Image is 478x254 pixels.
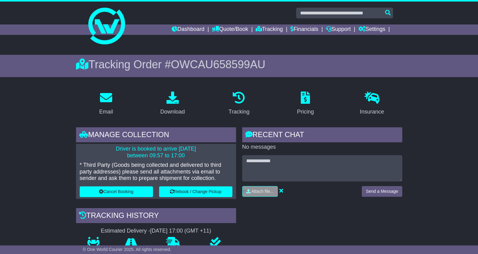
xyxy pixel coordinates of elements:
[150,228,211,234] div: [DATE] 17:00 (GMT +11)
[76,208,236,225] div: Tracking history
[228,108,249,116] div: Tracking
[297,108,314,116] div: Pricing
[76,58,402,71] div: Tracking Order #
[293,89,318,118] a: Pricing
[80,186,153,197] button: Cancel Booking
[242,144,402,151] p: No messages
[356,89,388,118] a: Insurance
[360,108,384,116] div: Insurance
[290,24,318,35] a: Financials
[159,186,232,197] button: Rebook / Change Pickup
[76,228,236,234] div: Estimated Delivery -
[256,24,283,35] a: Tracking
[171,58,265,71] span: OWCAU658599AU
[172,24,205,35] a: Dashboard
[80,146,232,159] p: Driver is booked to arrive [DATE] between 09:57 to 17:00
[83,247,171,252] span: © One World Courier 2025. All rights reserved.
[160,108,185,116] div: Download
[156,89,189,118] a: Download
[99,108,113,116] div: Email
[362,186,402,197] button: Send a Message
[224,89,253,118] a: Tracking
[242,127,402,144] div: RECENT CHAT
[76,127,236,144] div: Manage collection
[326,24,351,35] a: Support
[212,24,248,35] a: Quote/Book
[95,89,117,118] a: Email
[80,162,232,182] p: * Third Party (Goods being collected and delivered to third party addresses) please send all atta...
[358,24,385,35] a: Settings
